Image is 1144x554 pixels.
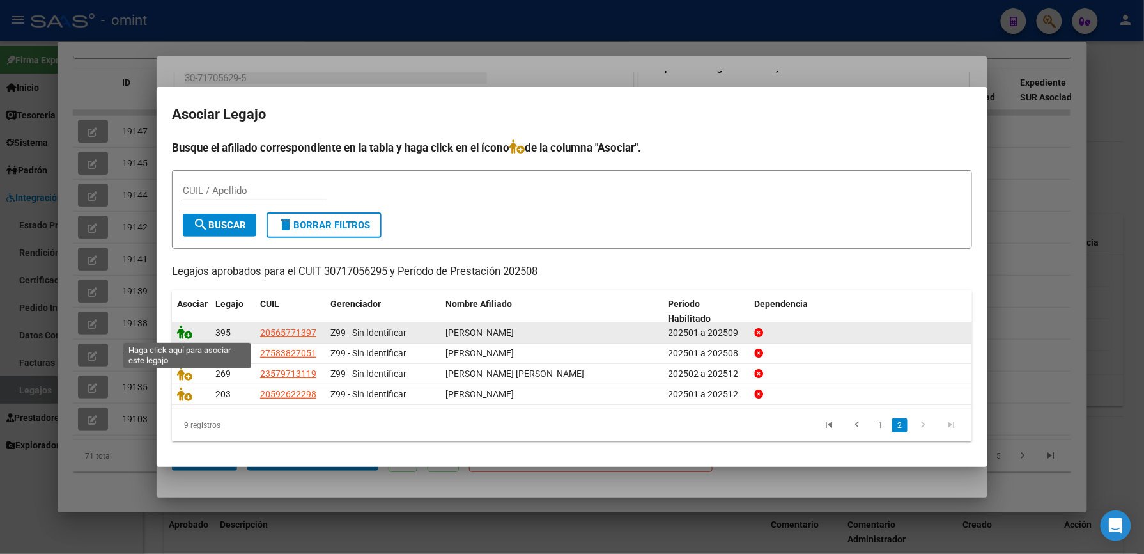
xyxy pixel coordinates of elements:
span: Z99 - Sin Identificar [330,368,406,379]
span: 395 [215,328,231,338]
datatable-header-cell: Legajo [210,290,255,333]
span: 269 [215,368,231,379]
div: 202501 a 202509 [669,326,745,340]
datatable-header-cell: Nombre Afiliado [440,290,663,333]
span: 203 [215,389,231,399]
span: Z99 - Sin Identificar [330,328,406,338]
li: page 2 [890,415,909,436]
span: Gerenciador [330,299,381,309]
span: Z99 - Sin Identificar [330,389,406,399]
button: Buscar [183,214,256,237]
span: 20565771397 [260,328,316,338]
span: GONZALEZ GONCALVES EMMA [445,348,514,358]
mat-icon: search [193,217,208,232]
span: 23579713119 [260,368,316,379]
span: 20592622298 [260,389,316,399]
span: DIAZ ZAVALA GERONIMO [445,328,514,338]
a: 2 [892,418,908,432]
mat-icon: delete [278,217,293,232]
datatable-header-cell: Asociar [172,290,210,333]
span: Periodo Habilitado [669,299,711,324]
datatable-header-cell: Dependencia [750,290,973,333]
span: 27583827051 [260,348,316,358]
span: 371 [215,348,231,358]
span: TORRES BAUTISTA EZEQUIEL [445,389,514,399]
div: 202502 a 202512 [669,367,745,381]
h2: Asociar Legajo [172,102,972,127]
a: 1 [873,418,888,432]
li: page 1 [871,415,890,436]
span: Z99 - Sin Identificar [330,348,406,358]
datatable-header-cell: Gerenciador [325,290,440,333]
datatable-header-cell: Periodo Habilitado [663,290,750,333]
div: Open Intercom Messenger [1101,510,1131,541]
span: Asociar [177,299,208,309]
datatable-header-cell: CUIL [255,290,325,333]
span: Borrar Filtros [278,219,370,231]
span: Nombre Afiliado [445,299,512,309]
span: Buscar [193,219,246,231]
span: CUIL [260,299,279,309]
a: go to previous page [845,418,869,432]
p: Legajos aprobados para el CUIT 30717056295 y Período de Prestación 202508 [172,264,972,280]
div: 202501 a 202508 [669,346,745,361]
a: go to first page [817,418,841,432]
button: Borrar Filtros [267,212,382,238]
a: go to last page [939,418,964,432]
div: 202501 a 202512 [669,387,745,402]
span: CACIANO FACUNDO SIMON DANIEL [445,368,584,379]
a: go to next page [911,418,936,432]
span: Legajo [215,299,243,309]
span: Dependencia [755,299,808,309]
h4: Busque el afiliado correspondiente en la tabla y haga click en el ícono de la columna "Asociar". [172,139,972,156]
div: 9 registros [172,409,330,441]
